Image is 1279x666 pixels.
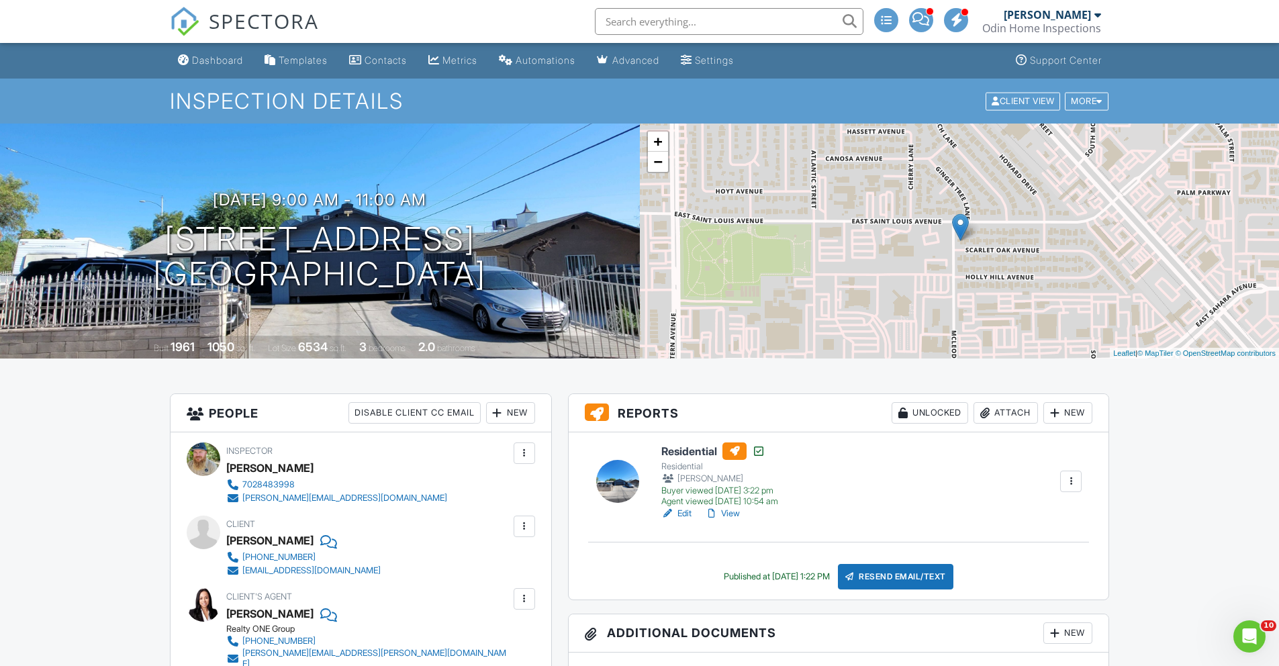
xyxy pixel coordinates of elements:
div: [PERSON_NAME] [226,458,314,478]
h1: Inspection Details [170,89,1110,113]
span: Client's Agent [226,591,292,602]
div: Attach [974,402,1038,424]
div: 3 [359,340,367,354]
div: [EMAIL_ADDRESS][DOMAIN_NAME] [242,565,381,576]
div: Client View [986,92,1060,110]
div: Contacts [365,54,407,66]
div: [PERSON_NAME] [226,530,314,551]
div: [PERSON_NAME][EMAIL_ADDRESS][DOMAIN_NAME] [242,493,447,504]
a: Edit [661,507,692,520]
span: sq.ft. [330,343,346,353]
input: Search everything... [595,8,863,35]
a: Residential Residential [PERSON_NAME] Buyer viewed [DATE] 3:22 pm Agent viewed [DATE] 10:54 am [661,442,778,507]
div: Advanced [612,54,659,66]
a: © MapTiler [1137,349,1174,357]
div: Settings [695,54,734,66]
span: Built [154,343,169,353]
a: Dashboard [173,48,248,73]
h3: People [171,394,551,432]
div: 1961 [171,340,195,354]
a: Contacts [344,48,412,73]
div: Odin Home Inspections [982,21,1101,35]
h1: [STREET_ADDRESS] [GEOGRAPHIC_DATA] [153,222,486,293]
a: [PERSON_NAME][EMAIL_ADDRESS][DOMAIN_NAME] [226,491,447,505]
div: 1050 [207,340,234,354]
a: Zoom out [648,152,668,172]
div: New [1043,622,1092,644]
div: [PHONE_NUMBER] [242,552,316,563]
iframe: Intercom live chat [1233,620,1266,653]
div: Templates [279,54,328,66]
div: Realty ONE Group [226,624,521,634]
a: Settings [675,48,739,73]
div: [PERSON_NAME] [661,472,778,485]
a: [PERSON_NAME] [226,604,314,624]
div: Support Center [1030,54,1102,66]
div: Resend Email/Text [838,564,953,589]
a: Advanced [591,48,665,73]
h3: [DATE] 9:00 am - 11:00 am [213,191,426,209]
div: Dashboard [192,54,243,66]
a: 7028483998 [226,478,447,491]
a: © OpenStreetMap contributors [1176,349,1276,357]
span: SPECTORA [209,7,319,35]
div: Buyer viewed [DATE] 3:22 pm [661,485,778,496]
span: Client [226,519,255,529]
a: Templates [259,48,333,73]
div: 6534 [298,340,328,354]
div: | [1110,348,1279,359]
span: bedrooms [369,343,406,353]
h3: Reports [569,394,1109,432]
div: Disable Client CC Email [348,402,481,424]
div: 2.0 [418,340,435,354]
div: Agent viewed [DATE] 10:54 am [661,496,778,507]
a: View [705,507,740,520]
div: Published at [DATE] 1:22 PM [724,571,830,582]
a: Metrics [423,48,483,73]
a: Leaflet [1113,349,1135,357]
a: Automations (Basic) [493,48,581,73]
a: Client View [984,95,1063,105]
span: 10 [1261,620,1276,631]
div: Unlocked [892,402,968,424]
a: Support Center [1010,48,1107,73]
div: [PHONE_NUMBER] [242,636,316,647]
a: [PHONE_NUMBER] [226,551,381,564]
a: SPECTORA [170,18,319,46]
span: sq. ft. [236,343,255,353]
span: bathrooms [437,343,475,353]
div: [PERSON_NAME] [1004,8,1091,21]
h6: Residential [661,442,778,460]
div: New [486,402,535,424]
div: 7028483998 [242,479,295,490]
span: Inspector [226,446,273,456]
img: The Best Home Inspection Software - Spectora [170,7,199,36]
div: More [1065,92,1108,110]
a: [PHONE_NUMBER] [226,634,510,648]
div: New [1043,402,1092,424]
span: Lot Size [268,343,296,353]
a: Zoom in [648,132,668,152]
a: [EMAIL_ADDRESS][DOMAIN_NAME] [226,564,381,577]
div: Metrics [442,54,477,66]
div: Residential [661,461,778,472]
div: Automations [516,54,575,66]
h3: Additional Documents [569,614,1109,653]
